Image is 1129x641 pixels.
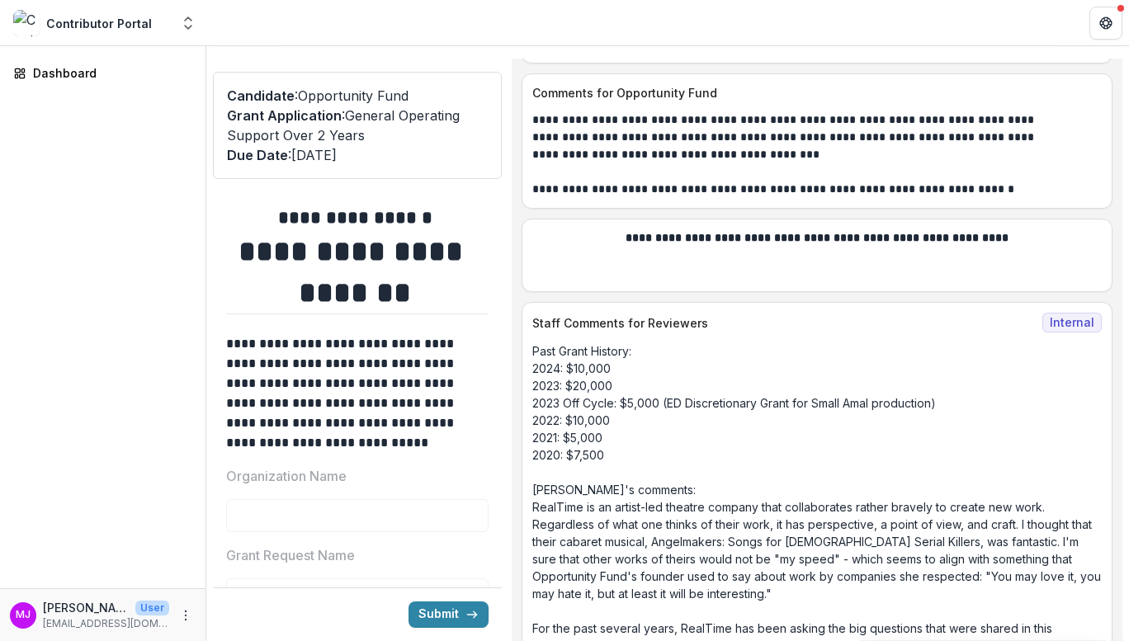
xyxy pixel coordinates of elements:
button: Submit [409,601,489,628]
span: Due Date [227,147,288,163]
div: Contributor Portal [46,15,152,32]
div: Medina Jackson [16,610,31,620]
button: More [176,606,196,625]
span: Grant Application [227,107,342,124]
p: User [135,601,169,615]
span: Internal [1042,313,1102,332]
p: : [DATE] [227,145,488,165]
a: Dashboard [7,59,199,87]
p: : General Operating Support Over 2 Years [227,106,488,145]
p: [EMAIL_ADDRESS][DOMAIN_NAME] [43,616,169,631]
button: Get Help [1089,7,1122,40]
p: Comments for Opportunity Fund [532,84,1095,101]
button: Open entity switcher [177,7,200,40]
p: Organization Name [226,466,347,486]
span: Candidate [227,87,295,104]
p: Staff Comments for Reviewers [532,314,1036,332]
div: Dashboard [33,64,186,82]
p: [PERSON_NAME] [43,599,129,616]
p: : Opportunity Fund [227,86,488,106]
p: Grant Request Name [226,545,355,565]
img: Contributor Portal [13,10,40,36]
